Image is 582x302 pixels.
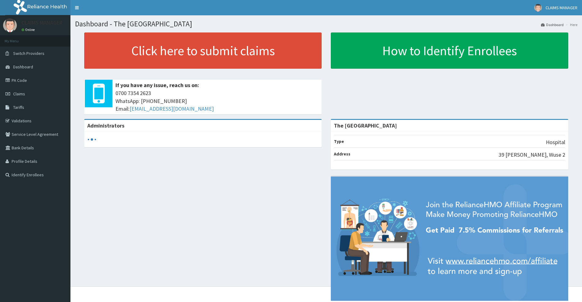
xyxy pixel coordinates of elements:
[115,82,199,89] b: If you have any issue, reach us on:
[21,28,36,32] a: Online
[115,89,319,113] span: 0700 7354 2623 WhatsApp: [PHONE_NUMBER] Email:
[546,138,565,146] p: Hospital
[541,22,564,27] a: Dashboard
[13,91,25,97] span: Claims
[534,4,542,12] img: User Image
[87,122,124,129] b: Administrators
[331,32,568,69] a: How to Identify Enrollees
[499,151,565,159] p: 39 [PERSON_NAME], Wuse 2
[3,18,17,32] img: User Image
[130,105,214,112] a: [EMAIL_ADDRESS][DOMAIN_NAME]
[21,20,62,25] p: CLAIMS MANAGER
[564,22,577,27] li: Here
[13,51,44,56] span: Switch Providers
[75,20,577,28] h1: Dashboard - The [GEOGRAPHIC_DATA]
[331,177,568,301] img: provider-team-banner.png
[13,64,33,70] span: Dashboard
[334,122,397,129] strong: The [GEOGRAPHIC_DATA]
[84,32,322,69] a: Click here to submit claims
[87,135,96,144] svg: audio-loading
[334,139,344,144] b: Type
[546,5,577,10] span: CLAIMS MANAGER
[334,151,350,157] b: Address
[13,105,24,110] span: Tariffs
